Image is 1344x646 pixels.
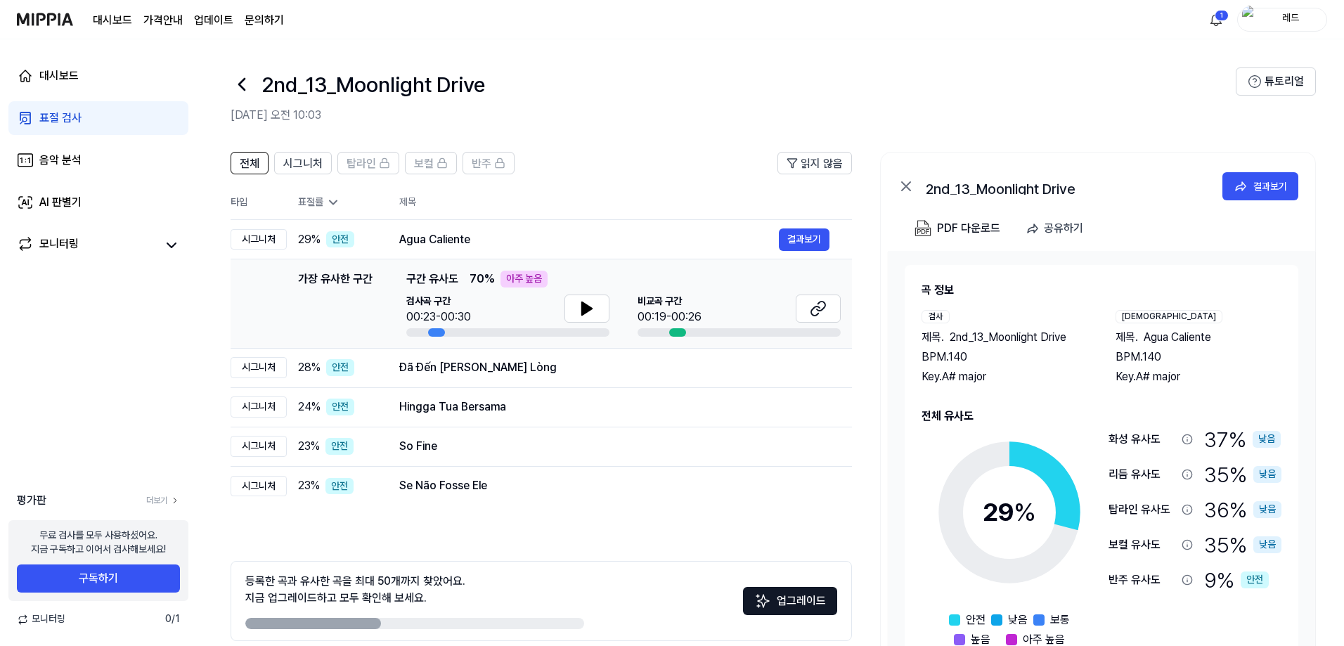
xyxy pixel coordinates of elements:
div: 시그니처 [231,436,287,457]
div: 9 % [1204,565,1269,595]
a: Sparkles업그레이드 [743,599,837,612]
button: 튜토리얼 [1236,67,1316,96]
a: 문의하기 [245,12,284,29]
span: 보통 [1050,612,1070,628]
img: Sparkles [754,593,771,609]
div: 검사 [922,310,950,323]
th: 제목 [399,186,852,219]
div: 안전 [325,438,354,455]
div: 리듬 유사도 [1109,466,1176,483]
div: 낮음 [1253,431,1281,448]
span: 구간 유사도 [406,271,458,288]
div: 음악 분석 [39,152,82,169]
button: 반주 [463,152,515,174]
div: Đã Đến [PERSON_NAME] Lòng [399,359,829,376]
div: 가장 유사한 구간 [298,271,373,337]
span: 제목 . [1116,329,1138,346]
div: 무료 검사를 모두 사용하셨어요. 지금 구독하고 이어서 검사해보세요! [31,529,166,556]
div: 안전 [1241,571,1269,588]
h1: 2nd_13_Moonlight Drive [261,70,485,99]
div: 낮음 [1253,466,1281,483]
div: 35 % [1204,460,1281,489]
a: AI 판별기 [8,186,188,219]
div: [DEMOGRAPHIC_DATA] [1116,310,1222,323]
div: 2nd_13_Moonlight Drive [926,178,1207,195]
div: BPM. 140 [1116,349,1281,366]
span: 읽지 않음 [801,155,843,172]
span: 23 % [298,438,320,455]
div: Key. A# major [922,368,1087,385]
div: 시그니처 [231,476,287,497]
div: 낮음 [1253,501,1281,518]
div: 시그니처 [231,229,287,250]
div: 시그니처 [231,396,287,418]
div: 대시보드 [39,67,79,84]
button: 보컬 [405,152,457,174]
img: profile [1242,6,1259,34]
div: 탑라인 유사도 [1109,501,1176,518]
span: 23 % [298,477,320,494]
span: 보컬 [414,155,434,172]
img: 알림 [1208,11,1225,28]
span: 비교곡 구간 [638,295,702,309]
div: 등록한 곡과 유사한 곡을 최대 50개까지 찾았어요. 지금 업그레이드하고 모두 확인해 보세요. [245,573,465,607]
h2: 전체 유사도 [922,408,1281,425]
span: 24 % [298,399,321,415]
a: 대시보드 [93,12,132,29]
h2: 곡 정보 [922,282,1281,299]
div: Se Não Fosse Ele [399,477,829,494]
div: 결과보기 [1253,179,1287,194]
div: PDF 다운로드 [937,219,1000,238]
span: 제목 . [922,329,944,346]
div: 공유하기 [1044,219,1083,238]
a: 음악 분석 [8,143,188,177]
span: 70 % [470,271,495,288]
h2: [DATE] 오전 10:03 [231,107,1236,124]
a: 대시보드 [8,59,188,93]
div: 표절률 [298,195,377,209]
span: 안전 [966,612,986,628]
span: % [1014,497,1036,527]
div: 00:23-00:30 [406,309,471,325]
button: 업그레이드 [743,587,837,615]
button: 읽지 않음 [777,152,852,174]
button: 구독하기 [17,564,180,593]
button: 공유하기 [1020,214,1094,243]
span: 평가판 [17,492,46,509]
span: 낮음 [1008,612,1028,628]
button: 결과보기 [1222,172,1298,200]
a: 더보기 [146,495,180,507]
th: 타입 [231,186,287,220]
div: 보컬 유사도 [1109,536,1176,553]
a: 모니터링 [17,235,157,255]
div: 안전 [326,359,354,376]
span: 0 / 1 [165,612,180,626]
div: 레드 [1263,11,1318,27]
div: 안전 [326,399,354,415]
span: 전체 [240,155,259,172]
div: 화성 유사도 [1109,431,1176,448]
div: So Fine [399,438,829,455]
span: Agua Caliente [1144,329,1211,346]
div: AI 판별기 [39,194,82,211]
div: 00:19-00:26 [638,309,702,325]
div: 1 [1215,10,1229,21]
img: PDF Download [915,220,931,237]
div: 반주 유사도 [1109,571,1176,588]
button: 결과보기 [779,228,829,251]
a: 가격안내 [143,12,183,29]
div: 낮음 [1253,536,1281,553]
button: PDF 다운로드 [912,214,1003,243]
div: Agua Caliente [399,231,779,248]
div: 35 % [1204,530,1281,560]
button: 시그니처 [274,152,332,174]
div: 모니터링 [39,235,79,255]
div: Key. A# major [1116,368,1281,385]
div: 표절 검사 [39,110,82,127]
div: Hingga Tua Bersama [399,399,829,415]
span: 2nd_13_Moonlight Drive [950,329,1066,346]
a: 업데이트 [194,12,233,29]
div: 29 [983,493,1036,531]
